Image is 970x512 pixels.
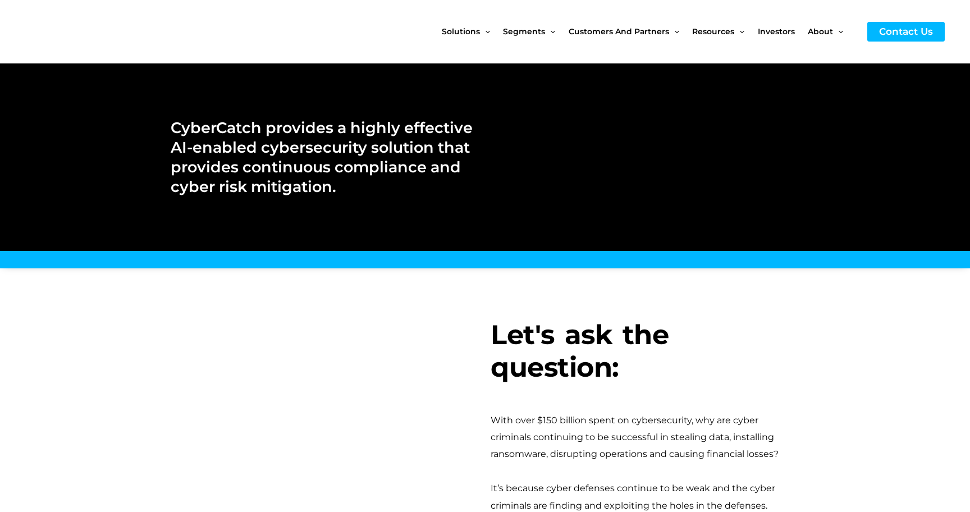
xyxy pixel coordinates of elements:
span: Menu Toggle [833,8,843,55]
span: Solutions [442,8,480,55]
span: Customers and Partners [569,8,669,55]
h3: Let's ask the question: [491,319,799,383]
h2: CyberCatch provides a highly effective AI-enabled cybersecurity solution that provides continuous... [171,118,473,196]
span: Menu Toggle [669,8,679,55]
span: Segments [503,8,545,55]
span: About [808,8,833,55]
div: With over $150 billion spent on cybersecurity, why are cyber criminals continuing to be successfu... [491,412,799,463]
span: Menu Toggle [480,8,490,55]
span: Menu Toggle [545,8,555,55]
a: Contact Us [867,22,945,42]
span: Resources [692,8,734,55]
a: Investors [758,8,808,55]
span: Menu Toggle [734,8,744,55]
nav: Site Navigation: New Main Menu [442,8,856,55]
span: Investors [758,8,795,55]
img: CyberCatch [20,8,154,55]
